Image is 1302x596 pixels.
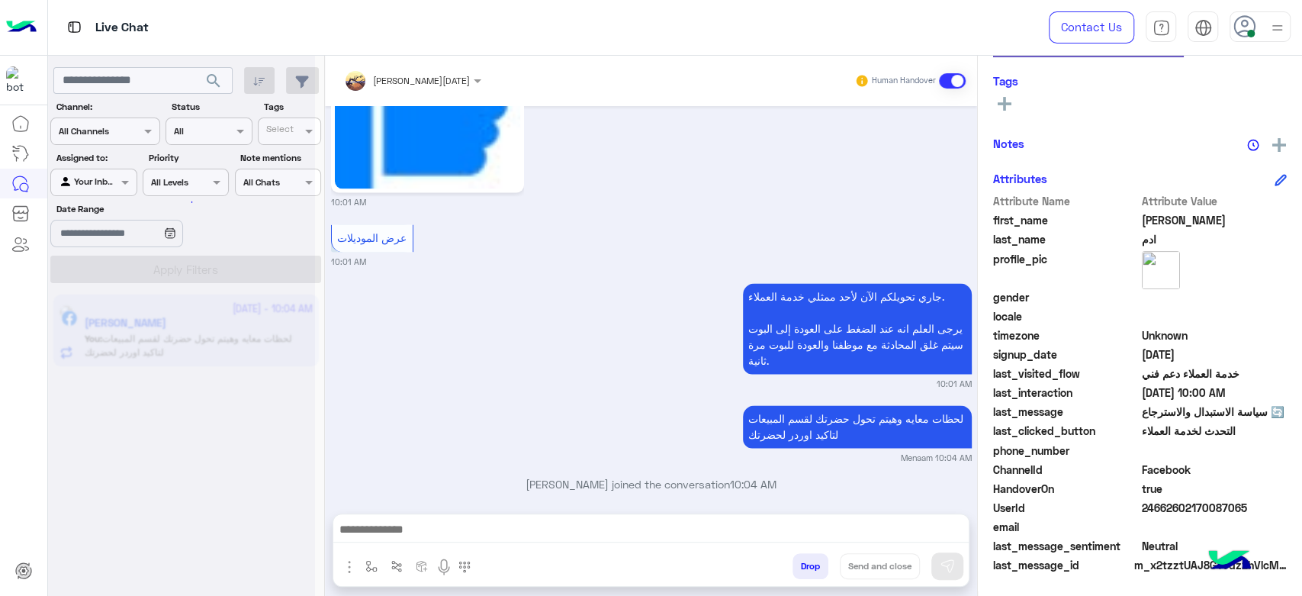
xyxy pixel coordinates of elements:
span: عمرو [1142,212,1288,228]
button: create order [410,553,435,578]
span: [PERSON_NAME][DATE] [373,75,470,86]
h6: Tags [993,74,1287,88]
span: HandoverOn [993,481,1139,497]
span: true [1142,481,1288,497]
button: Drop [792,553,828,579]
p: Live Chat [95,18,149,38]
span: last_interaction [993,385,1139,401]
img: make a call [458,561,471,573]
span: ChannelId [993,462,1139,478]
small: Menaam 10:04 AM [901,452,972,464]
span: ادم [1142,231,1288,247]
span: last_message_sentiment [993,538,1139,554]
img: Logo [6,11,37,43]
span: gender [993,289,1139,305]
div: loading... [168,188,194,215]
span: last_visited_flow [993,366,1139,382]
span: Attribute Name [993,193,1139,209]
span: last_message_id [993,557,1131,573]
h6: Attributes [993,172,1047,185]
span: last_message [993,404,1139,420]
span: null [1142,519,1288,535]
span: profile_pic [993,251,1139,286]
button: select flow [359,553,384,578]
img: notes [1247,139,1259,151]
img: send attachment [340,558,358,576]
img: create order [416,560,428,572]
a: tab [1146,11,1176,43]
span: 0 [1142,538,1288,554]
img: send message [940,559,955,574]
span: email [993,519,1139,535]
img: tab [1153,19,1170,37]
span: timezone [993,327,1139,343]
div: Select [264,122,294,140]
img: add [1272,138,1286,152]
span: signup_date [993,346,1139,362]
span: خدمة العملاء دعم فني [1142,366,1288,382]
span: 🔄 سياسة الاستبدال والاسترجاع [1142,404,1288,420]
span: phone_number [993,443,1139,459]
span: UserId [993,500,1139,516]
span: last_clicked_button [993,423,1139,439]
span: null [1142,289,1288,305]
img: select flow [365,560,378,572]
h6: Notes [993,137,1024,150]
span: 2025-10-02T06:58:26.39Z [1142,346,1288,362]
span: 2025-10-02T07:00:51.723Z [1142,385,1288,401]
img: send voice note [435,558,453,576]
span: first_name [993,212,1139,228]
img: hulul-logo.png [1203,535,1256,588]
span: null [1142,443,1288,459]
span: Attribute Value [1142,193,1288,209]
span: 24662602170087065 [1142,500,1288,516]
img: tab [1194,19,1212,37]
span: Unknown [1142,327,1288,343]
small: 10:01 AM [937,378,972,390]
small: Human Handover [872,75,936,87]
img: Trigger scenario [391,560,403,572]
small: 10:01 AM [331,196,366,208]
p: 2/10/2025, 10:01 AM [743,283,972,374]
span: null [1142,308,1288,324]
span: التحدث لخدمة العملاء [1142,423,1288,439]
span: last_name [993,231,1139,247]
span: 0 [1142,462,1288,478]
span: عرض الموديلات [337,231,407,244]
button: Send and close [840,553,920,579]
a: Contact Us [1049,11,1134,43]
img: 713415422032625 [6,66,34,94]
button: Trigger scenario [384,553,410,578]
p: 2/10/2025, 10:04 AM [743,405,972,448]
span: locale [993,308,1139,324]
small: 10:01 AM [331,256,366,268]
span: m_x2tzztUAJ8GYvdz2hVlcMV7P_QTDaFk3ExOt7VgGLAt36H4sYGG5FnLK9hCeUNPyhrhM6XI1V3Z2s7jRPoNi8A [1134,557,1287,573]
img: profile [1268,18,1287,37]
img: tab [65,18,84,37]
span: 10:04 AM [730,478,776,491]
img: picture [1142,251,1180,289]
p: [PERSON_NAME] joined the conversation [331,476,972,492]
